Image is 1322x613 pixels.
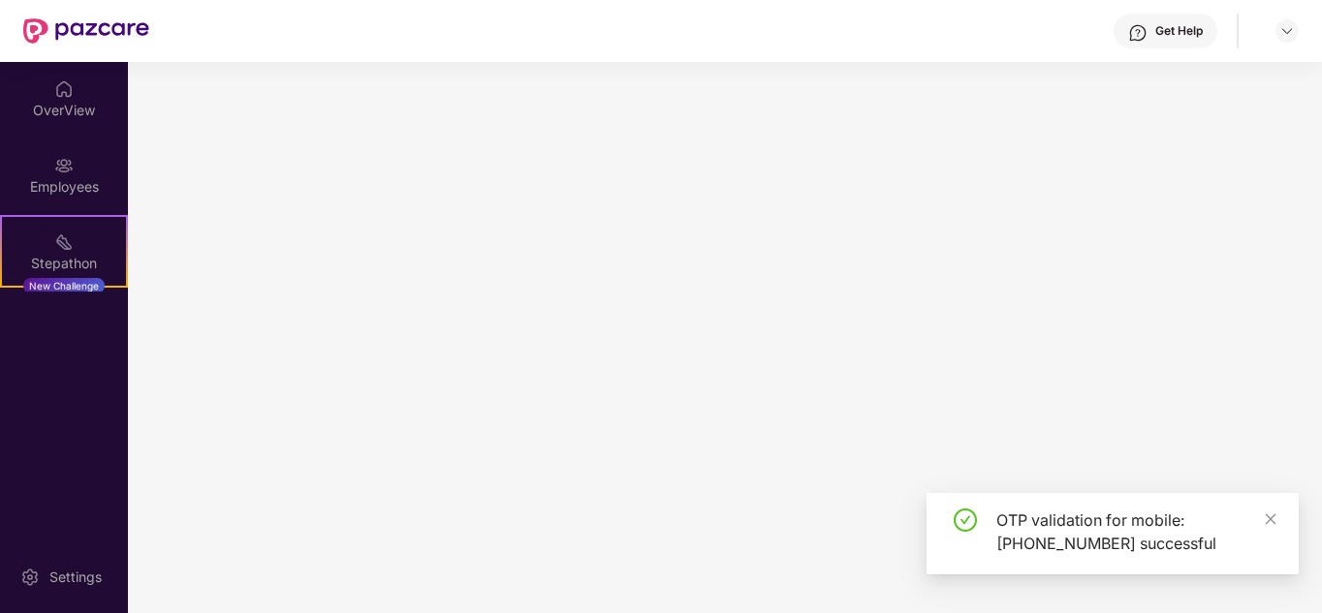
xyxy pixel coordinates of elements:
[1279,23,1295,39] img: svg+xml;base64,PHN2ZyBpZD0iRHJvcGRvd24tMzJ4MzIiIHhtbG5zPSJodHRwOi8vd3d3LnczLm9yZy8yMDAwL3N2ZyIgd2...
[54,156,74,175] img: svg+xml;base64,PHN2ZyBpZD0iRW1wbG95ZWVzIiB4bWxucz0iaHR0cDovL3d3dy53My5vcmcvMjAwMC9zdmciIHdpZHRoPS...
[23,278,105,293] div: New Challenge
[2,254,126,273] div: Stepathon
[54,232,74,252] img: svg+xml;base64,PHN2ZyB4bWxucz0iaHR0cDovL3d3dy53My5vcmcvMjAwMC9zdmciIHdpZHRoPSIyMSIgaGVpZ2h0PSIyMC...
[1155,23,1203,39] div: Get Help
[996,508,1275,555] div: OTP validation for mobile: [PHONE_NUMBER] successful
[1128,23,1148,43] img: svg+xml;base64,PHN2ZyBpZD0iSGVscC0zMngzMiIgeG1sbnM9Imh0dHA6Ly93d3cudzMub3JnLzIwMDAvc3ZnIiB3aWR0aD...
[44,567,108,587] div: Settings
[54,79,74,99] img: svg+xml;base64,PHN2ZyBpZD0iSG9tZSIgeG1sbnM9Imh0dHA6Ly93d3cudzMub3JnLzIwMDAvc3ZnIiB3aWR0aD0iMjAiIG...
[954,508,977,532] span: check-circle
[1264,512,1277,526] span: close
[23,18,149,44] img: New Pazcare Logo
[20,567,40,587] img: svg+xml;base64,PHN2ZyBpZD0iU2V0dGluZy0yMHgyMCIgeG1sbnM9Imh0dHA6Ly93d3cudzMub3JnLzIwMDAvc3ZnIiB3aW...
